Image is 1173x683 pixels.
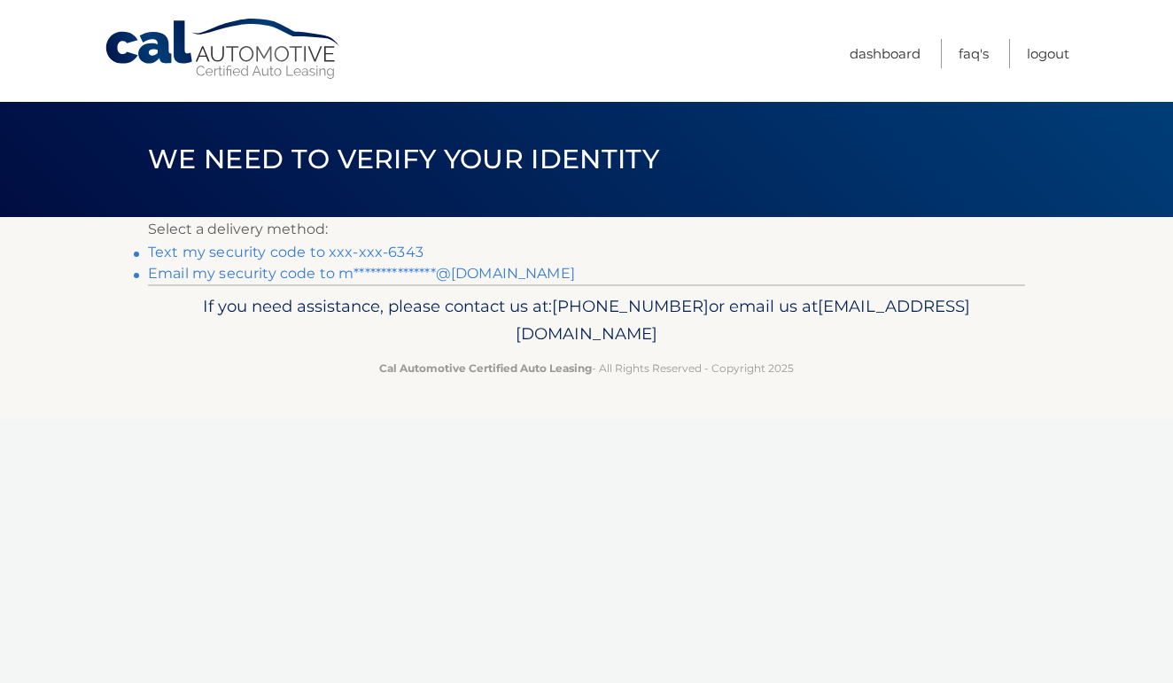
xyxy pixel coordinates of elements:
a: Text my security code to xxx-xxx-6343 [148,244,423,260]
a: FAQ's [959,39,989,68]
p: Select a delivery method: [148,217,1025,242]
a: Cal Automotive [104,18,343,81]
strong: Cal Automotive Certified Auto Leasing [379,361,592,375]
a: Logout [1027,39,1069,68]
a: Dashboard [850,39,921,68]
span: [PHONE_NUMBER] [552,296,709,316]
p: - All Rights Reserved - Copyright 2025 [159,359,1014,377]
p: If you need assistance, please contact us at: or email us at [159,292,1014,349]
span: We need to verify your identity [148,143,659,175]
